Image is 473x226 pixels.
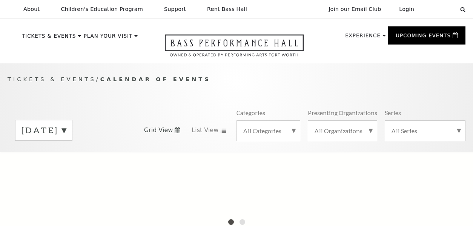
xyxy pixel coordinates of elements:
p: About [23,6,40,12]
span: Tickets & Events [8,76,96,82]
label: All Categories [243,127,294,135]
p: Rent Bass Hall [207,6,247,12]
p: Series [385,109,401,117]
span: Calendar of Events [100,76,211,82]
label: [DATE] [21,125,66,136]
p: Plan Your Visit [84,34,133,43]
p: Experience [345,33,381,42]
span: List View [192,126,218,134]
select: Select: [426,6,453,13]
p: Upcoming Events [396,33,451,42]
p: Categories [236,109,265,117]
p: / [8,75,465,84]
p: Children's Education Program [61,6,143,12]
label: All Organizations [314,127,371,135]
span: Grid View [144,126,173,134]
p: Support [164,6,186,12]
p: Presenting Organizations [308,109,377,117]
label: All Series [391,127,459,135]
p: Tickets & Events [22,34,76,43]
